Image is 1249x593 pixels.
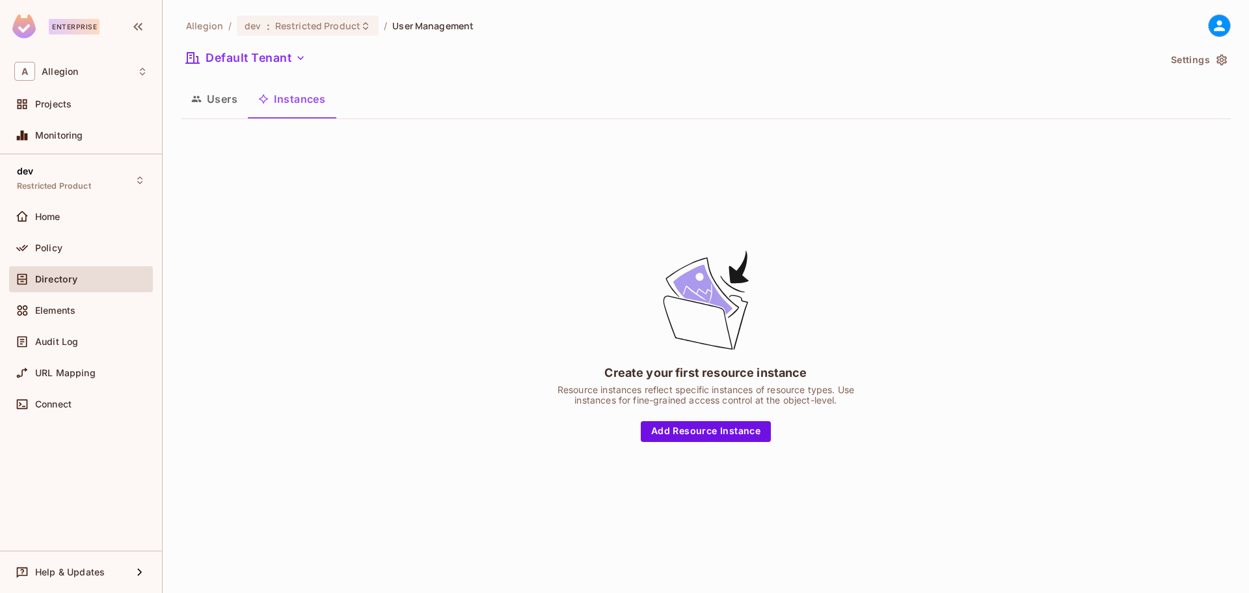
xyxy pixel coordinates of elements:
[186,20,223,32] span: the active workspace
[35,305,75,316] span: Elements
[392,20,474,32] span: User Management
[543,385,868,406] div: Resource instances reflect specific instances of resource types. Use instances for fine-grained a...
[641,421,771,442] button: Add Resource Instance
[604,365,807,381] div: Create your first resource instance
[35,399,72,409] span: Connect
[49,19,100,34] div: Enterprise
[248,83,336,115] button: Instances
[35,212,60,222] span: Home
[17,181,91,191] span: Restricted Product
[35,337,78,347] span: Audit Log
[14,62,35,81] span: A
[228,20,232,32] li: /
[35,274,77,284] span: Directory
[35,130,83,141] span: Monitoring
[35,99,72,109] span: Projects
[275,20,360,32] span: Restricted Product
[245,20,261,32] span: dev
[181,83,248,115] button: Users
[266,21,271,31] span: :
[384,20,387,32] li: /
[35,567,105,577] span: Help & Updates
[17,166,33,176] span: dev
[42,66,78,77] span: Workspace: Allegion
[1166,49,1231,70] button: Settings
[35,368,96,378] span: URL Mapping
[12,14,36,38] img: SReyMgAAAABJRU5ErkJggg==
[35,243,62,253] span: Policy
[181,48,311,68] button: Default Tenant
